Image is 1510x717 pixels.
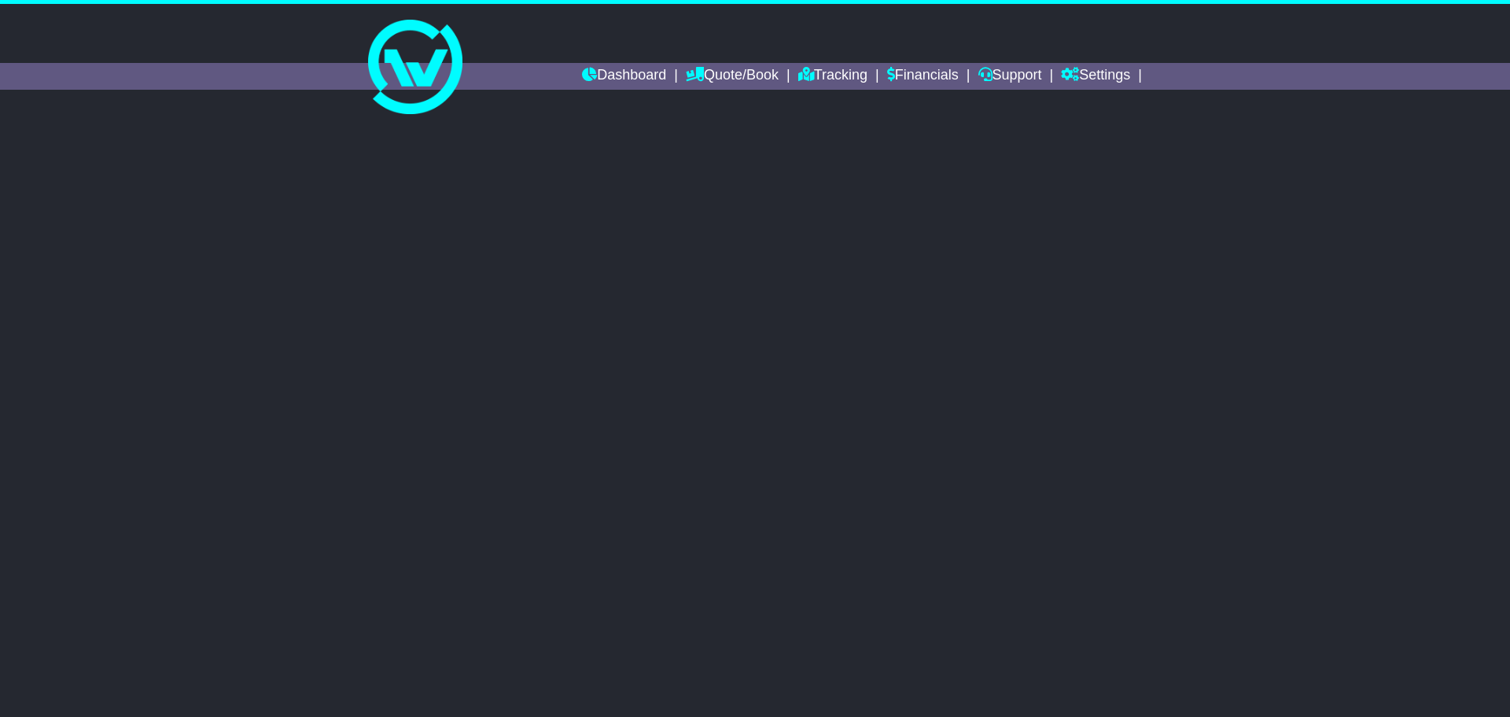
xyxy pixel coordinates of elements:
[887,63,959,90] a: Financials
[686,63,779,90] a: Quote/Book
[798,63,867,90] a: Tracking
[582,63,666,90] a: Dashboard
[1061,63,1130,90] a: Settings
[978,63,1042,90] a: Support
